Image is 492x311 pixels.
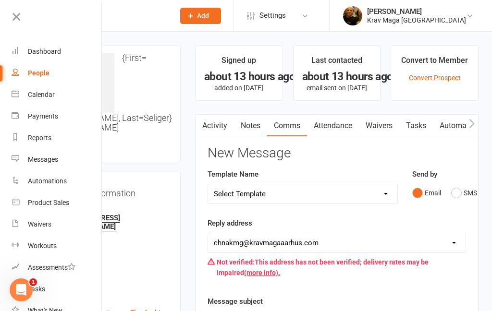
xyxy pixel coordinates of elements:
[10,278,33,301] iframe: Intercom live chat
[451,184,477,202] button: SMS
[12,278,102,300] a: Tasks
[208,168,258,180] label: Template Name
[259,5,286,26] span: Settings
[61,291,168,300] div: Location
[57,9,168,23] input: Search...
[412,168,437,180] label: Send by
[12,84,102,106] a: Calendar
[196,115,234,137] a: Activity
[29,278,37,286] span: 1
[28,263,75,271] div: Assessments
[28,134,51,142] div: Reports
[12,214,102,235] a: Waivers
[28,91,55,98] div: Calendar
[54,53,172,132] h3: {First=[PERSON_NAME], Last=Seliger} [PERSON_NAME]
[412,184,441,202] button: Email
[28,220,51,228] div: Waivers
[12,62,102,84] a: People
[208,217,252,229] label: Reply address
[208,296,263,307] label: Message subject
[234,115,267,137] a: Notes
[401,54,468,72] div: Convert to Member
[12,41,102,62] a: Dashboard
[28,199,69,206] div: Product Sales
[433,115,490,137] a: Automations
[217,258,255,266] strong: Not verified:
[204,84,274,92] p: added on [DATE]
[208,253,466,282] div: This address has not been verified; delivery rates may be impaired
[61,253,168,262] div: Address
[367,16,466,24] div: Krav Maga [GEOGRAPHIC_DATA]
[61,233,168,242] div: Mobile Number
[61,272,168,281] div: Date of Birth
[197,12,209,20] span: Add
[61,205,168,215] div: Email
[208,146,466,161] h3: New Message
[61,280,168,289] strong: -
[28,177,67,185] div: Automations
[343,6,362,25] img: thumb_image1537003722.png
[12,235,102,257] a: Workouts
[399,115,433,137] a: Tasks
[28,155,58,163] div: Messages
[12,170,102,192] a: Automations
[409,74,461,82] a: Convert Prospect
[28,242,57,250] div: Workouts
[12,192,102,214] a: Product Sales
[12,257,102,278] a: Assessments
[180,8,221,24] button: Add
[28,112,58,120] div: Payments
[244,269,280,276] a: (more info).
[59,185,168,198] h3: Contact information
[28,69,49,77] div: People
[221,54,256,72] div: Signed up
[311,54,362,72] div: Last contacted
[302,84,372,92] p: email sent on [DATE]
[267,115,307,137] a: Comms
[302,72,372,82] div: about 13 hours ago
[12,127,102,149] a: Reports
[367,7,466,16] div: [PERSON_NAME]
[61,261,168,270] strong: -
[204,72,274,82] div: about 13 hours ago
[12,106,102,127] a: Payments
[28,48,61,55] div: Dashboard
[28,285,45,293] div: Tasks
[307,115,359,137] a: Attendance
[359,115,399,137] a: Waivers
[12,149,102,170] a: Messages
